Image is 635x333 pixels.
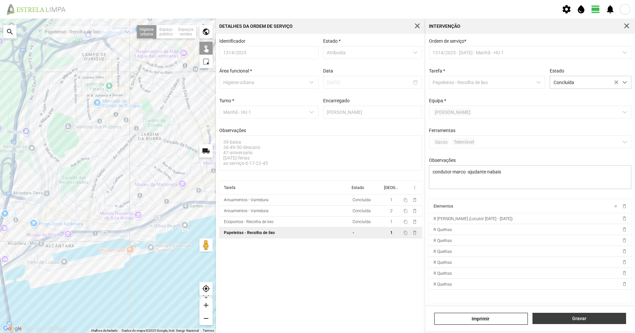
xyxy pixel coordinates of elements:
[3,25,17,38] div: search
[621,238,627,243] span: delete_outline
[434,282,452,287] span: R Quelhas
[353,219,371,224] div: Concluída
[429,38,466,44] span: Ordem de serviço
[434,227,452,232] span: R Quelhas
[403,209,408,213] span: content_copy
[219,68,252,73] label: Área funcional *
[434,238,452,243] span: R Quelhas
[605,4,615,14] span: notifications
[219,38,245,44] label: Identificador
[353,198,371,202] div: Concluída
[403,230,409,235] button: content_copy
[224,185,235,190] div: Tarefa
[353,230,354,235] div: -
[618,76,631,88] div: dropdown trigger
[122,329,199,332] span: Dados do mapa ©2025 Google, Inst. Geogr. Nacional
[219,128,246,133] label: Observações
[224,209,269,213] div: Arruamentos - Varredura
[176,25,196,38] div: Espaços verdes
[403,197,409,203] button: content_copy
[199,25,213,38] div: public
[390,209,393,213] span: 2
[434,260,452,265] span: R Quelhas
[219,24,293,28] div: Detalhes da Ordem de Serviço
[199,144,213,158] div: local_shipping
[621,216,627,221] span: delete_outline
[621,260,627,265] span: delete_outline
[434,249,452,254] span: R Quelhas
[199,55,213,68] div: highlight_alt
[2,324,23,333] a: Abrir esta área no Google Maps (abre uma nova janela)
[429,128,455,133] label: Ferramentas
[199,282,213,295] div: my_location
[403,219,409,224] button: content_copy
[353,209,371,213] div: Concluída
[5,3,73,15] img: file
[434,271,452,276] span: R Quelhas
[532,313,626,324] button: Gravar
[591,4,601,14] span: view_day
[412,197,417,203] span: delete_outline
[429,98,446,103] label: Equipa *
[621,249,627,254] span: delete_outline
[412,219,417,224] span: delete_outline
[137,25,157,38] div: Higiene urbana
[323,38,341,44] label: Estado *
[621,227,627,232] span: delete_outline
[621,204,627,209] span: delete_outline
[412,208,417,214] span: delete_outline
[390,219,393,224] span: 1
[224,230,275,235] div: Papeleiras - Recolha de lixo
[613,204,618,209] span: add
[323,98,350,103] label: Encarregado
[621,281,627,287] span: delete_outline
[403,231,408,235] span: content_copy
[429,158,456,163] label: Observações
[536,316,623,321] span: Gravar
[550,76,618,88] span: Concluída
[429,24,460,28] div: Intervenção
[434,313,528,325] a: Imprimir
[434,204,453,209] div: Elementos
[621,270,627,276] span: delete_outline
[199,42,213,55] div: touch_app
[403,208,409,214] button: content_copy
[403,220,408,224] span: content_copy
[412,230,417,235] span: delete_outline
[224,219,274,224] div: Ecopontos - Recolha de lixo
[550,68,564,73] label: Estado
[199,299,213,312] div: add
[91,328,118,333] button: Atalhos de teclado
[412,185,417,190] span: more_vert
[199,238,213,252] button: Arraste o Pegman para o mapa para abrir o Street View
[2,324,23,333] img: Google
[429,68,445,73] label: Tarefa *
[403,198,408,202] span: content_copy
[562,4,571,14] span: settings
[157,25,176,38] div: Espaço público
[323,68,333,73] label: Data
[576,4,586,14] span: water_drop
[390,230,393,235] span: 1
[224,198,269,202] div: Arruamentos - Varredura
[352,185,364,190] div: Estado
[434,216,513,221] span: R [PERSON_NAME] (Locutor [DATE] - [DATE])
[203,329,214,332] a: Termos (abre num novo separador)
[199,312,213,325] div: remove
[219,98,234,103] label: Turno *
[384,185,398,190] div: [GEOGRAPHIC_DATA]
